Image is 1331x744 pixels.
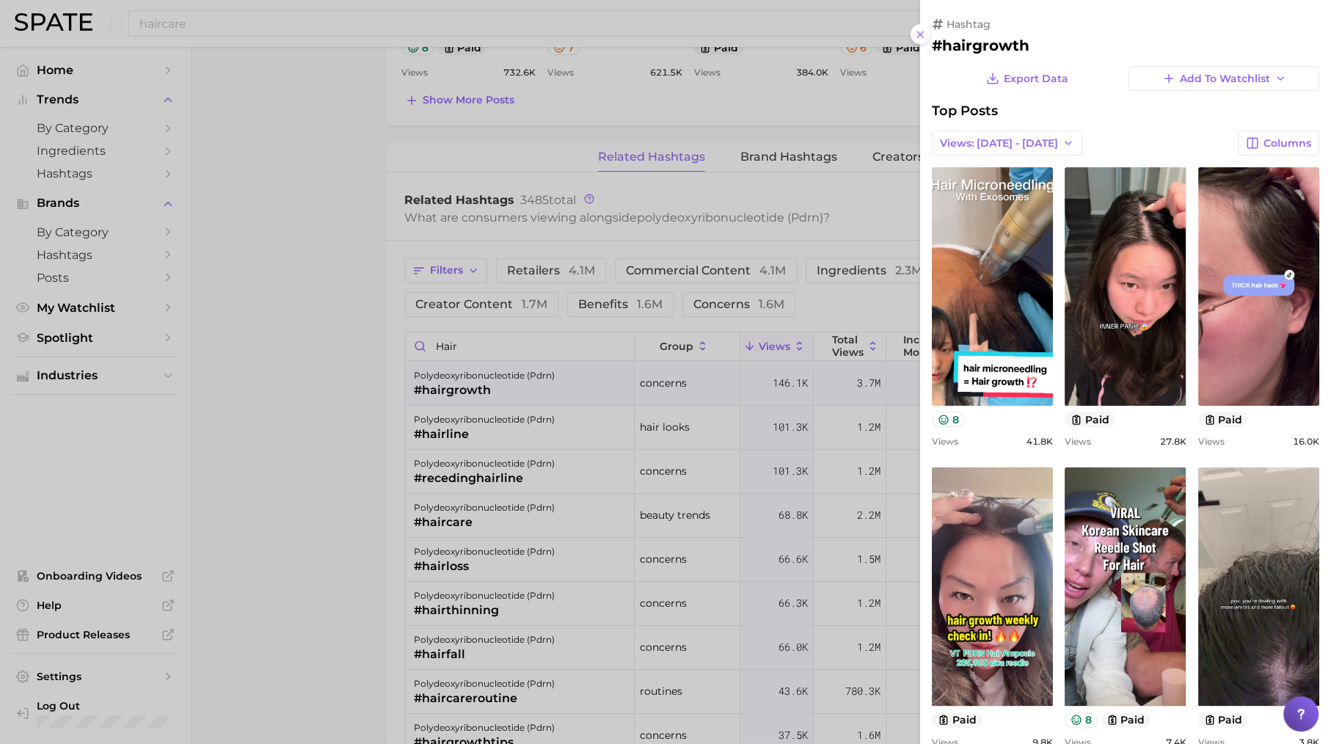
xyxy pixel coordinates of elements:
[1238,131,1319,156] button: Columns
[932,712,982,728] button: paid
[1263,137,1311,150] span: Columns
[1128,66,1319,91] button: Add to Watchlist
[1004,73,1068,85] span: Export Data
[1180,73,1270,85] span: Add to Watchlist
[1293,436,1319,447] span: 16.0k
[1065,436,1091,447] span: Views
[1198,712,1249,728] button: paid
[947,18,991,31] span: hashtag
[1160,436,1186,447] span: 27.8k
[932,37,1319,54] h2: #hairgrowth
[982,66,1072,91] button: Export Data
[932,412,965,427] button: 8
[932,131,1082,156] button: Views: [DATE] - [DATE]
[1065,712,1098,728] button: 8
[1198,412,1249,427] button: paid
[1101,712,1151,728] button: paid
[932,103,998,119] span: Top Posts
[1198,436,1225,447] span: Views
[1065,412,1115,427] button: paid
[940,137,1058,150] span: Views: [DATE] - [DATE]
[932,436,958,447] span: Views
[1026,436,1053,447] span: 41.8k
